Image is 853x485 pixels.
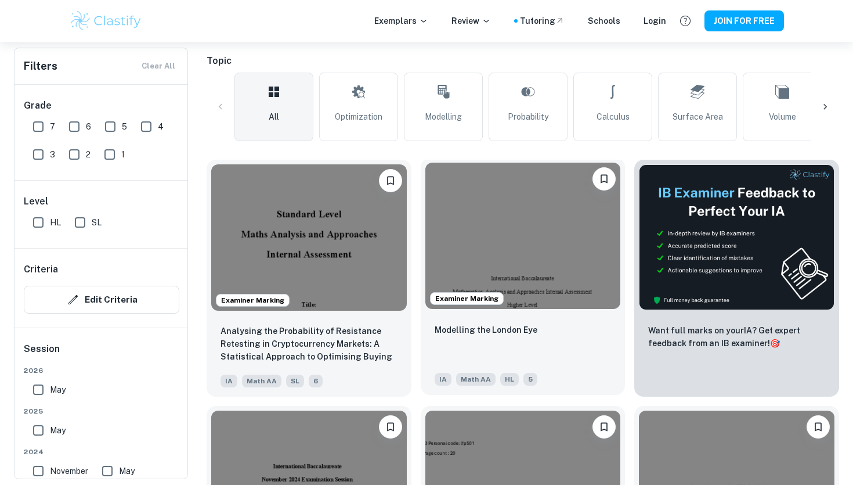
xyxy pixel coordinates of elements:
span: Math AA [456,373,496,386]
button: Help and Feedback [675,11,695,31]
h6: Grade [24,99,179,113]
span: Volume [769,110,796,123]
h6: Level [24,195,179,209]
p: Review [451,15,491,27]
span: HL [50,216,61,229]
span: Math AA [242,375,281,387]
span: 2025 [24,406,179,416]
span: 4 [158,120,164,133]
img: Math AA IA example thumbnail: Analysing the Probability of Resistance [211,164,407,311]
a: Examiner MarkingPlease log in to bookmark exemplarsModelling the London EyeIAMath AAHL5 [421,160,626,397]
span: Surface Area [673,110,723,123]
h6: Criteria [24,263,58,276]
h6: Filters [24,58,57,74]
a: Login [644,15,666,27]
span: 7 [50,120,55,133]
span: All [269,110,279,123]
button: Please log in to bookmark exemplars [592,167,616,191]
img: Math AA IA example thumbnail: Modelling the London Eye [425,163,621,309]
span: Probability [508,110,548,123]
button: Please log in to bookmark exemplars [379,415,402,439]
a: Tutoring [520,15,565,27]
button: Please log in to bookmark exemplars [592,415,616,439]
p: Modelling the London Eye [435,324,537,336]
span: IA [221,375,237,387]
img: Thumbnail [639,164,834,310]
span: 5 [523,373,537,386]
span: May [119,465,135,477]
span: November [50,465,88,477]
span: 5 [122,120,127,133]
p: Exemplars [374,15,428,27]
button: JOIN FOR FREE [704,10,784,31]
span: 6 [309,375,323,387]
span: 2024 [24,447,179,457]
span: Examiner Marking [431,293,503,304]
button: Edit Criteria [24,286,179,314]
a: ThumbnailWant full marks on yourIA? Get expert feedback from an IB examiner! [634,160,839,397]
a: Schools [588,15,620,27]
span: Examiner Marking [216,295,289,306]
span: 1 [121,148,125,161]
span: 3 [50,148,55,161]
span: Calculus [597,110,630,123]
span: Optimization [335,110,382,123]
a: Examiner MarkingPlease log in to bookmark exemplarsAnalysing the Probability of Resistance Retest... [207,160,411,397]
span: SL [286,375,304,387]
span: IA [435,373,451,386]
img: Clastify logo [69,9,143,33]
span: SL [92,216,102,229]
span: 2026 [24,365,179,376]
p: Want full marks on your IA ? Get expert feedback from an IB examiner! [648,324,825,350]
button: Please log in to bookmark exemplars [807,415,830,439]
span: May [50,383,66,396]
span: 6 [86,120,91,133]
span: 🎯 [770,339,780,348]
h6: Topic [207,54,839,68]
button: Please log in to bookmark exemplars [379,169,402,192]
span: 2 [86,148,91,161]
p: Analysing the Probability of Resistance Retesting in Cryptocurrency Markets: A Statistical Approa... [221,325,397,364]
h6: Session [24,342,179,365]
span: Modelling [425,110,462,123]
span: May [50,424,66,437]
span: HL [500,373,519,386]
